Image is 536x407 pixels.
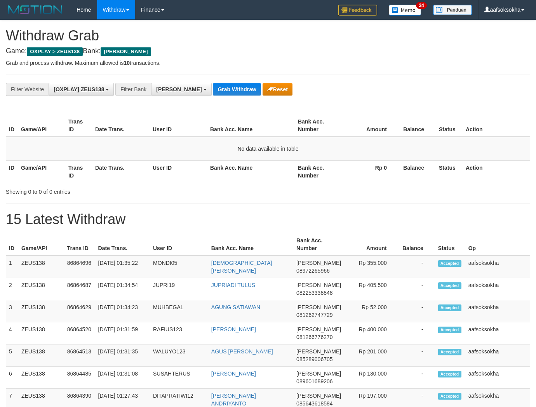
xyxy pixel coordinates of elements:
[342,160,399,183] th: Rp 0
[6,322,18,344] td: 4
[263,83,292,96] button: Reset
[150,256,208,278] td: MONDI05
[399,256,435,278] td: -
[95,300,150,322] td: [DATE] 01:34:23
[416,2,426,9] span: 34
[344,322,399,344] td: Rp 400,000
[150,233,208,256] th: User ID
[389,5,421,16] img: Button%20Memo.svg
[64,233,95,256] th: Trans ID
[296,334,332,340] span: Copy 081266776270 to clipboard
[6,367,18,389] td: 6
[95,344,150,367] td: [DATE] 01:31:35
[295,115,342,137] th: Bank Acc. Number
[296,378,332,384] span: Copy 089601689206 to clipboard
[150,344,208,367] td: WALUYO123
[64,300,95,322] td: 86864629
[18,256,64,278] td: ZEUS138
[296,326,341,332] span: [PERSON_NAME]
[465,322,530,344] td: aafsoksokha
[463,160,530,183] th: Action
[296,393,341,399] span: [PERSON_NAME]
[49,83,114,96] button: [OXPLAY] ZEUS138
[438,349,461,355] span: Accepted
[399,160,436,183] th: Balance
[211,348,273,355] a: AGUS [PERSON_NAME]
[399,278,435,300] td: -
[124,60,130,66] strong: 10
[438,327,461,333] span: Accepted
[465,344,530,367] td: aafsoksokha
[293,233,344,256] th: Bank Acc. Number
[6,115,18,137] th: ID
[344,344,399,367] td: Rp 201,000
[399,300,435,322] td: -
[6,256,18,278] td: 1
[465,300,530,322] td: aafsoksokha
[438,260,461,267] span: Accepted
[6,278,18,300] td: 2
[95,233,150,256] th: Date Trans.
[296,304,341,310] span: [PERSON_NAME]
[296,260,341,266] span: [PERSON_NAME]
[6,137,530,161] td: No data available in table
[208,233,293,256] th: Bank Acc. Name
[18,344,64,367] td: ZEUS138
[211,393,256,407] a: [PERSON_NAME] ANDRIYANTO
[296,268,330,274] span: Copy 08972265966 to clipboard
[207,115,295,137] th: Bank Acc. Name
[150,300,208,322] td: MUHBEGAL
[6,344,18,367] td: 5
[6,59,530,67] p: Grab and process withdraw. Maximum allowed is transactions.
[438,304,461,311] span: Accepted
[344,367,399,389] td: Rp 130,000
[211,370,256,377] a: [PERSON_NAME]
[151,83,211,96] button: [PERSON_NAME]
[64,344,95,367] td: 86864513
[438,393,461,400] span: Accepted
[433,5,472,15] img: panduan.png
[344,233,399,256] th: Amount
[438,282,461,289] span: Accepted
[296,400,332,407] span: Copy 085643618584 to clipboard
[150,322,208,344] td: RAFIUS123
[211,326,256,332] a: [PERSON_NAME]
[436,115,463,137] th: Status
[54,86,104,92] span: [OXPLAY] ZEUS138
[95,322,150,344] td: [DATE] 01:31:59
[150,160,207,183] th: User ID
[150,367,208,389] td: SUSAHTERUS
[64,367,95,389] td: 86864485
[95,256,150,278] td: [DATE] 01:35:22
[150,115,207,137] th: User ID
[338,5,377,16] img: Feedback.jpg
[6,4,65,16] img: MOTION_logo.png
[18,160,65,183] th: Game/API
[344,256,399,278] td: Rp 355,000
[18,322,64,344] td: ZEUS138
[6,233,18,256] th: ID
[465,256,530,278] td: aafsoksokha
[6,300,18,322] td: 3
[101,47,151,56] span: [PERSON_NAME]
[6,212,530,227] h1: 15 Latest Withdraw
[6,47,530,55] h4: Game: Bank:
[156,86,202,92] span: [PERSON_NAME]
[64,256,95,278] td: 86864696
[6,185,218,196] div: Showing 0 to 0 of 0 entries
[344,278,399,300] td: Rp 405,500
[18,300,64,322] td: ZEUS138
[64,278,95,300] td: 86864687
[296,356,332,362] span: Copy 085289006705 to clipboard
[207,160,295,183] th: Bank Acc. Name
[296,348,341,355] span: [PERSON_NAME]
[296,370,341,377] span: [PERSON_NAME]
[95,278,150,300] td: [DATE] 01:34:54
[150,278,208,300] td: JUPRI19
[6,83,49,96] div: Filter Website
[65,115,92,137] th: Trans ID
[65,160,92,183] th: Trans ID
[18,278,64,300] td: ZEUS138
[465,367,530,389] td: aafsoksokha
[399,322,435,344] td: -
